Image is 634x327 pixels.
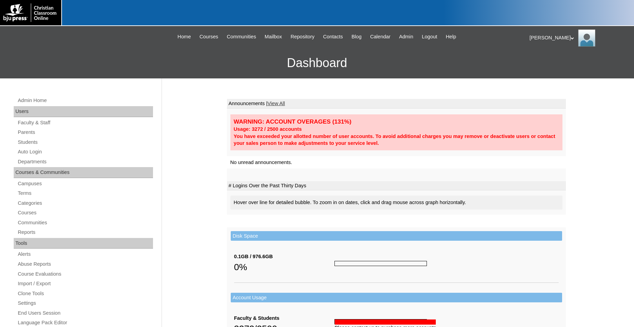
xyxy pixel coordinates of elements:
div: Tools [14,238,153,249]
a: Students [17,138,153,147]
div: 0.1GB / 976.6GB [234,253,335,260]
a: Admin Home [17,96,153,105]
h3: Dashboard [3,48,631,78]
div: WARNING: ACCOUNT OVERAGES (131%) [234,118,559,126]
td: Account Usage [231,293,562,303]
a: Mailbox [261,33,286,41]
a: Logout [418,33,441,41]
a: Admin [396,33,417,41]
span: Blog [352,33,362,41]
a: Clone Tools [17,289,153,298]
a: Contacts [320,33,346,41]
a: Courses [196,33,222,41]
span: Admin [399,33,414,41]
img: Jonelle Rodriguez [578,29,595,47]
strong: Usage: 3272 / 2500 accounts [234,126,302,132]
a: Courses [17,209,153,217]
td: No unread announcements. [227,156,566,169]
span: Calendar [370,33,390,41]
a: Settings [17,299,153,307]
a: Calendar [367,33,394,41]
a: Abuse Reports [17,260,153,268]
div: Faculty & Students [234,315,335,322]
span: Communities [227,33,256,41]
span: Help [446,33,456,41]
a: View All [267,101,285,106]
div: Users [14,106,153,117]
a: Help [442,33,459,41]
a: Auto Login [17,148,153,156]
a: Communities [17,218,153,227]
td: Disk Space [231,231,562,241]
a: Import / Export [17,279,153,288]
img: logo-white.png [3,3,58,22]
a: Course Evaluations [17,270,153,278]
a: Campuses [17,179,153,188]
a: Repository [287,33,318,41]
span: Courses [200,33,218,41]
div: 0% [234,260,335,274]
span: Contacts [323,33,343,41]
span: Mailbox [265,33,282,41]
span: Repository [291,33,315,41]
td: # Logins Over the Past Thirty Days [227,181,566,191]
a: Categories [17,199,153,207]
a: Parents [17,128,153,137]
div: You have exceeded your allotted number of user accounts. To avoid additional charges you may remo... [234,133,559,147]
a: Communities [223,33,259,41]
td: Announcements | [227,99,566,109]
div: [PERSON_NAME] [530,29,627,47]
a: Reports [17,228,153,237]
a: Faculty & Staff [17,118,153,127]
a: End Users Session [17,309,153,317]
a: Home [174,33,194,41]
span: Home [178,33,191,41]
span: Logout [422,33,437,41]
div: Courses & Communities [14,167,153,178]
a: Departments [17,158,153,166]
a: Blog [348,33,365,41]
a: Alerts [17,250,153,259]
a: Language Pack Editor [17,318,153,327]
div: Hover over line for detailed bubble. To zoom in on dates, click and drag mouse across graph horiz... [230,196,562,210]
a: Terms [17,189,153,198]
